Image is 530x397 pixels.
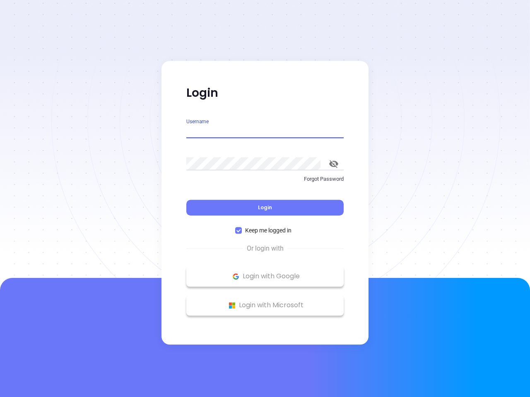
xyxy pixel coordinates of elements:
[324,154,344,174] button: toggle password visibility
[258,204,272,211] span: Login
[190,299,340,311] p: Login with Microsoft
[190,270,340,282] p: Login with Google
[227,300,237,311] img: Microsoft Logo
[186,200,344,215] button: Login
[242,226,295,235] span: Keep me logged in
[186,295,344,316] button: Microsoft Logo Login with Microsoft
[186,86,344,100] p: Login
[186,175,344,190] a: Forgot Password
[186,266,344,287] button: Google Logo Login with Google
[186,175,344,183] p: Forgot Password
[186,119,209,124] label: Username
[243,244,288,254] span: Or login with
[231,271,241,282] img: Google Logo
